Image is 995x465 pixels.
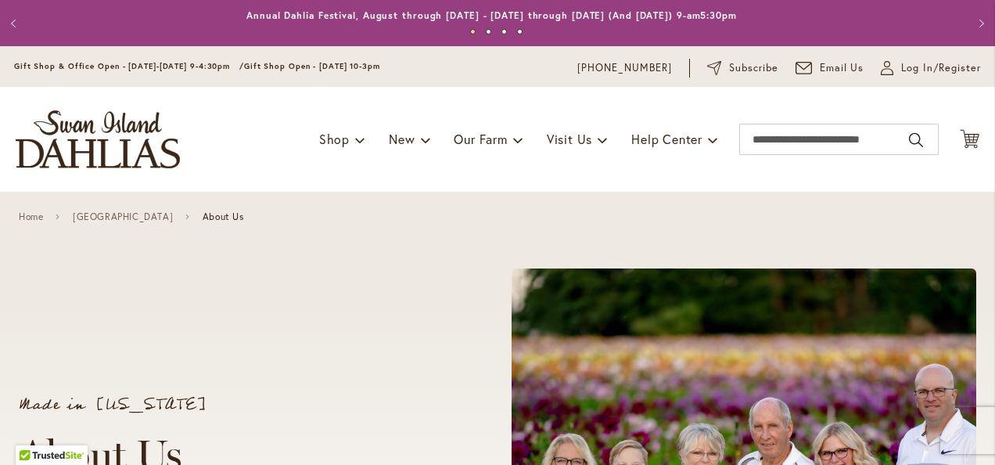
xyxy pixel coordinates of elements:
[19,397,452,413] p: Made in [US_STATE]
[73,211,173,222] a: [GEOGRAPHIC_DATA]
[319,131,350,147] span: Shop
[16,110,180,168] a: store logo
[486,29,491,34] button: 2 of 4
[517,29,523,34] button: 4 of 4
[470,29,476,34] button: 1 of 4
[881,60,981,76] a: Log In/Register
[707,60,778,76] a: Subscribe
[203,211,244,222] span: About Us
[19,211,43,222] a: Home
[631,131,702,147] span: Help Center
[501,29,507,34] button: 3 of 4
[14,61,244,71] span: Gift Shop & Office Open - [DATE]-[DATE] 9-4:30pm /
[729,60,778,76] span: Subscribe
[820,60,864,76] span: Email Us
[244,61,380,71] span: Gift Shop Open - [DATE] 10-3pm
[796,60,864,76] a: Email Us
[246,9,737,21] a: Annual Dahlia Festival, August through [DATE] - [DATE] through [DATE] (And [DATE]) 9-am5:30pm
[577,60,672,76] a: [PHONE_NUMBER]
[389,131,415,147] span: New
[547,131,592,147] span: Visit Us
[454,131,507,147] span: Our Farm
[964,8,995,39] button: Next
[901,60,981,76] span: Log In/Register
